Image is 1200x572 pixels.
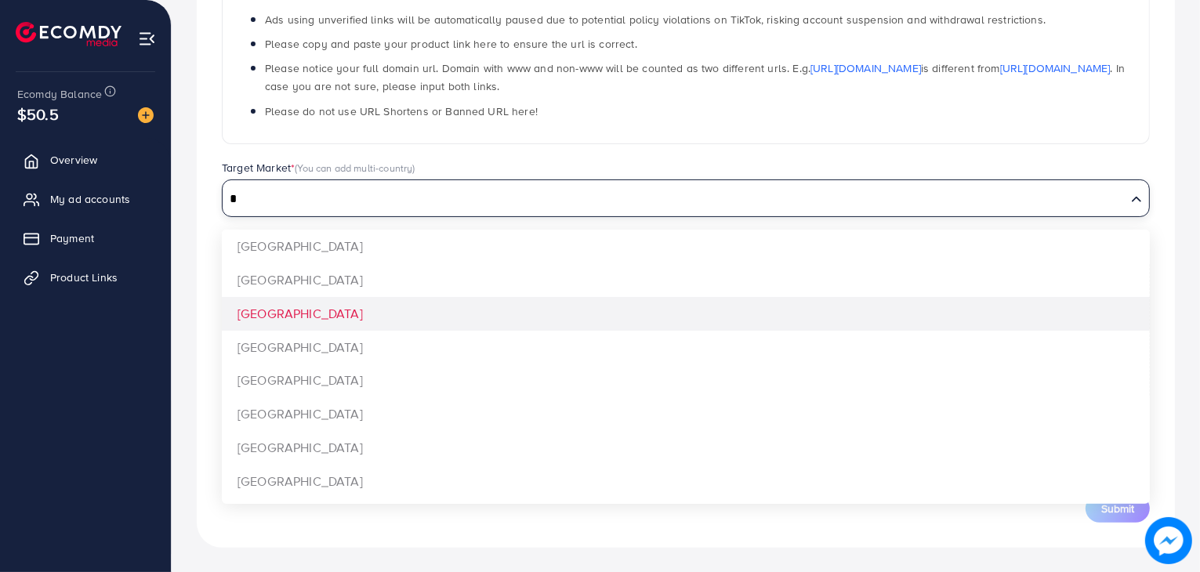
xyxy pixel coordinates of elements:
label: Target Market [222,160,415,176]
a: Overview [12,144,159,176]
li: [GEOGRAPHIC_DATA] [222,465,1150,498]
img: logo [16,22,121,46]
span: Ads using unverified links will be automatically paused due to potential policy violations on Tik... [265,12,1046,27]
a: Payment [12,223,159,254]
li: [GEOGRAPHIC_DATA] [222,297,1150,331]
button: Submit [1086,494,1150,523]
a: Product Links [12,262,159,293]
span: Please notice your full domain url. Domain with www and non-www will be counted as two different ... [265,60,1125,94]
li: [GEOGRAPHIC_DATA] [222,230,1150,263]
span: Please copy and paste your product link here to ensure the url is correct. [265,36,637,52]
img: menu [138,30,156,48]
img: image [138,107,154,123]
span: Ecomdy Balance [17,86,102,102]
a: [URL][DOMAIN_NAME] [1000,60,1111,76]
input: Search for option [224,187,1125,212]
li: [GEOGRAPHIC_DATA] [222,331,1150,364]
li: [GEOGRAPHIC_DATA] [222,397,1150,431]
div: Search for option [222,179,1150,217]
li: [GEOGRAPHIC_DATA] [222,263,1150,297]
span: $50.5 [17,103,59,125]
span: (You can add multi-country) [295,161,415,175]
a: [URL][DOMAIN_NAME] [810,60,921,76]
span: Overview [50,152,97,168]
span: Product Links [50,270,118,285]
span: My ad accounts [50,191,130,207]
span: Payment [50,230,94,246]
a: My ad accounts [12,183,159,215]
img: image [1145,517,1192,564]
li: [GEOGRAPHIC_DATA] [222,364,1150,397]
span: Submit [1101,501,1134,516]
span: Please do not use URL Shortens or Banned URL here! [265,103,538,119]
li: [GEOGRAPHIC_DATA] [222,498,1150,532]
li: [GEOGRAPHIC_DATA] [222,431,1150,465]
